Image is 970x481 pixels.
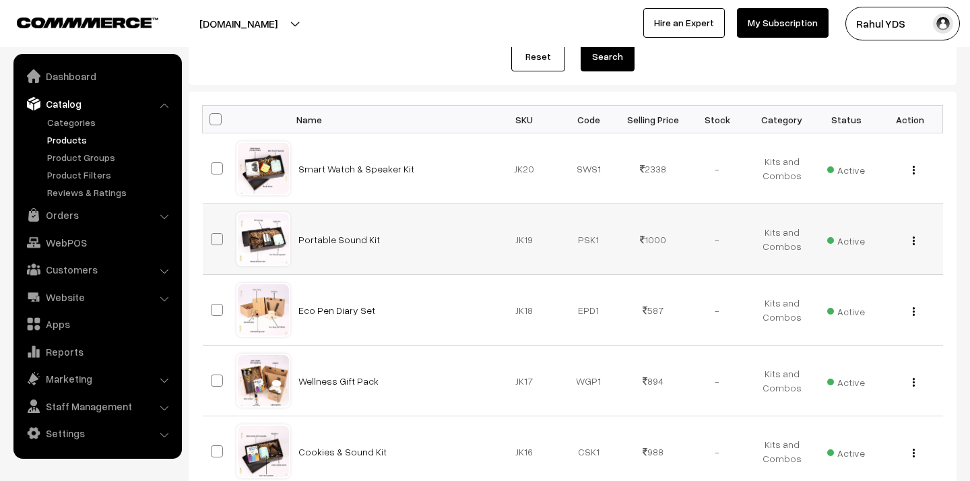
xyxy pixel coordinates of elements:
a: Eco Pen Diary Set [298,304,375,316]
a: Dashboard [17,64,177,88]
a: Hire an Expert [643,8,725,38]
td: EPD1 [556,275,621,346]
td: JK19 [492,204,557,275]
span: Active [827,443,865,460]
th: Code [556,106,621,133]
img: Menu [913,378,915,387]
td: WGP1 [556,346,621,416]
th: Name [290,106,492,133]
button: Rahul YDS [845,7,960,40]
img: Menu [913,449,915,457]
th: Status [814,106,878,133]
th: Selling Price [621,106,686,133]
a: Reports [17,340,177,364]
a: Reviews & Ratings [44,185,177,199]
td: - [685,133,750,204]
a: COMMMERCE [17,13,135,30]
td: 1000 [621,204,686,275]
td: 894 [621,346,686,416]
a: My Subscription [737,8,829,38]
td: - [685,275,750,346]
a: Wellness Gift Pack [298,375,379,387]
th: SKU [492,106,557,133]
a: Settings [17,421,177,445]
a: Customers [17,257,177,282]
span: Active [827,160,865,177]
a: Apps [17,312,177,336]
span: Active [827,301,865,319]
a: Marketing [17,366,177,391]
img: COMMMERCE [17,18,158,28]
th: Category [750,106,814,133]
th: Stock [685,106,750,133]
a: Product Filters [44,168,177,182]
a: WebPOS [17,230,177,255]
img: Menu [913,236,915,245]
a: Orders [17,203,177,227]
td: JK18 [492,275,557,346]
a: Reset [511,42,565,71]
th: Action [878,106,943,133]
a: Staff Management [17,394,177,418]
td: 587 [621,275,686,346]
img: Menu [913,166,915,174]
a: Catalog [17,92,177,116]
td: Kits and Combos [750,275,814,346]
img: user [933,13,953,34]
img: Menu [913,307,915,316]
a: Product Groups [44,150,177,164]
td: JK17 [492,346,557,416]
button: Search [581,42,635,71]
a: Website [17,285,177,309]
td: Kits and Combos [750,346,814,416]
td: Kits and Combos [750,133,814,204]
a: Portable Sound Kit [298,234,380,245]
td: SWS1 [556,133,621,204]
td: Kits and Combos [750,204,814,275]
td: JK20 [492,133,557,204]
td: - [685,204,750,275]
td: PSK1 [556,204,621,275]
a: Categories [44,115,177,129]
span: Active [827,372,865,389]
span: Active [827,230,865,248]
a: Cookies & Sound Kit [298,446,387,457]
a: Smart Watch & Speaker Kit [298,163,414,174]
td: - [685,346,750,416]
td: 2338 [621,133,686,204]
button: [DOMAIN_NAME] [152,7,325,40]
a: Products [44,133,177,147]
